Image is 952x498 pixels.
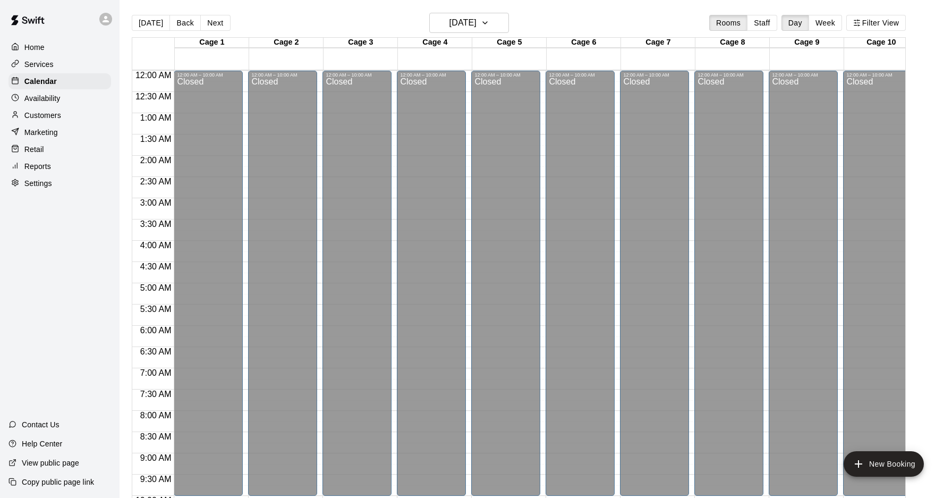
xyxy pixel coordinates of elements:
a: Home [8,39,111,55]
span: 5:00 AM [138,283,174,292]
button: Day [781,15,809,31]
p: Settings [24,178,52,189]
button: Week [809,15,842,31]
div: Cage 8 [695,38,770,48]
p: Availability [24,93,61,104]
span: 9:00 AM [138,453,174,462]
button: Rooms [709,15,747,31]
span: 5:30 AM [138,305,174,314]
span: 4:30 AM [138,262,174,271]
div: Cage 1 [175,38,249,48]
a: Availability [8,90,111,106]
div: 12:00 AM – 10:00 AM: Closed [546,71,615,496]
span: 7:00 AM [138,368,174,377]
div: 12:00 AM – 10:00 AM [772,72,835,78]
p: Marketing [24,127,58,138]
p: Retail [24,144,44,155]
a: Retail [8,141,111,157]
span: 1:30 AM [138,134,174,144]
p: Calendar [24,76,57,87]
button: add [844,451,924,477]
div: 12:00 AM – 10:00 AM [177,72,240,78]
div: Cage 7 [621,38,695,48]
span: 1:00 AM [138,113,174,122]
div: 12:00 AM – 10:00 AM: Closed [694,71,763,496]
a: Calendar [8,73,111,89]
button: [DATE] [132,15,170,31]
div: 12:00 AM – 10:00 AM: Closed [322,71,392,496]
a: Settings [8,175,111,191]
div: 12:00 AM – 10:00 AM: Closed [397,71,466,496]
div: Cage 5 [472,38,547,48]
span: 2:00 AM [138,156,174,165]
div: Cage 4 [398,38,472,48]
a: Services [8,56,111,72]
div: Cage 10 [844,38,919,48]
span: 3:30 AM [138,220,174,229]
a: Marketing [8,124,111,140]
span: 8:00 AM [138,411,174,420]
div: 12:00 AM – 10:00 AM [698,72,760,78]
p: Contact Us [22,419,59,430]
span: 3:00 AM [138,198,174,207]
div: 12:00 AM – 10:00 AM: Closed [471,71,540,496]
p: Customers [24,110,61,121]
span: 12:30 AM [133,92,174,101]
div: 12:00 AM – 10:00 AM [846,72,909,78]
div: 12:00 AM – 10:00 AM [400,72,463,78]
span: 2:30 AM [138,177,174,186]
div: 12:00 AM – 10:00 AM: Closed [174,71,243,496]
button: Back [169,15,201,31]
div: 12:00 AM – 10:00 AM [251,72,314,78]
span: 6:30 AM [138,347,174,356]
div: 12:00 AM – 10:00 AM: Closed [769,71,838,496]
span: 8:30 AM [138,432,174,441]
div: Cage 9 [770,38,844,48]
a: Reports [8,158,111,174]
span: 9:30 AM [138,475,174,484]
span: 7:30 AM [138,390,174,399]
button: Staff [747,15,777,31]
button: Filter View [846,15,906,31]
div: 12:00 AM – 10:00 AM: Closed [843,71,912,496]
p: Home [24,42,45,53]
div: Cage 3 [324,38,398,48]
p: View public page [22,458,79,468]
a: Customers [8,107,111,123]
h6: [DATE] [449,15,477,30]
button: [DATE] [429,13,509,33]
div: 12:00 AM – 10:00 AM: Closed [620,71,689,496]
div: 12:00 AM – 10:00 AM [549,72,611,78]
p: Copy public page link [22,477,94,487]
span: 6:00 AM [138,326,174,335]
button: Next [200,15,230,31]
span: 4:00 AM [138,241,174,250]
p: Reports [24,161,51,172]
p: Help Center [22,438,62,449]
div: 12:00 AM – 10:00 AM [623,72,686,78]
div: Cage 6 [547,38,621,48]
span: 12:00 AM [133,71,174,80]
div: Cage 2 [249,38,324,48]
div: 12:00 AM – 10:00 AM [474,72,537,78]
div: 12:00 AM – 10:00 AM [326,72,388,78]
p: Services [24,59,54,70]
div: 12:00 AM – 10:00 AM: Closed [248,71,317,496]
